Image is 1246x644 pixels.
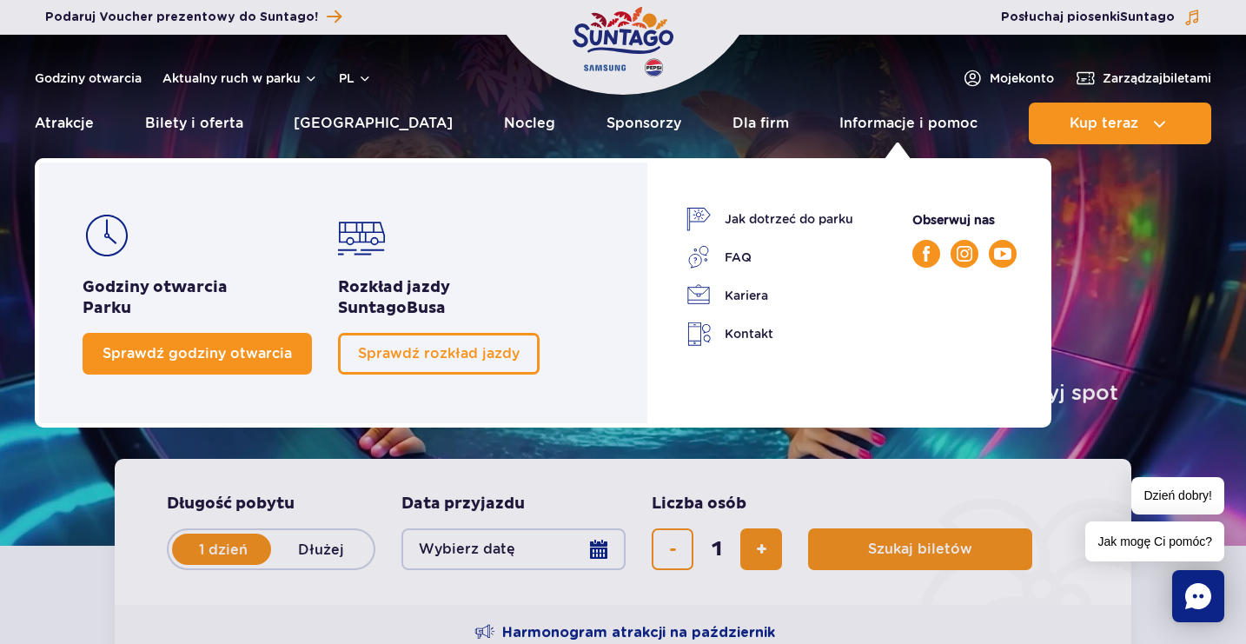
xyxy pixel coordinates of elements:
[339,70,372,87] button: pl
[839,103,978,144] a: Informacje i pomoc
[990,70,1054,87] span: Moje konto
[686,245,853,269] a: FAQ
[686,207,853,231] a: Jak dotrzeć do parku
[504,103,555,144] a: Nocleg
[35,103,94,144] a: Atrakcje
[1029,103,1211,144] button: Kup teraz
[994,248,1011,260] img: YouTube
[1085,521,1224,561] span: Jak mogę Ci pomóc?
[338,298,407,318] span: Suntago
[1131,477,1224,515] span: Dzień dobry!
[83,333,312,375] a: Sprawdź godziny otwarcia
[606,103,681,144] a: Sponsorzy
[962,68,1054,89] a: Mojekonto
[358,345,520,362] span: Sprawdź rozkład jazdy
[1075,68,1211,89] a: Zarządzajbiletami
[162,71,318,85] button: Aktualny ruch w parku
[923,246,930,262] img: Facebook
[338,333,540,375] a: Sprawdź rozkład jazdy
[338,277,540,319] h2: Rozkład jazdy Busa
[957,246,972,262] img: Instagram
[1070,116,1138,131] span: Kup teraz
[145,103,243,144] a: Bilety i oferta
[912,210,1017,229] p: Obserwuj nas
[732,103,789,144] a: Dla firm
[35,70,142,87] a: Godziny otwarcia
[83,277,312,319] h2: Godziny otwarcia Parku
[686,283,853,308] a: Kariera
[103,345,292,362] span: Sprawdź godziny otwarcia
[294,103,453,144] a: [GEOGRAPHIC_DATA]
[1103,70,1211,87] span: Zarządzaj biletami
[1172,570,1224,622] div: Chat
[686,322,853,347] a: Kontakt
